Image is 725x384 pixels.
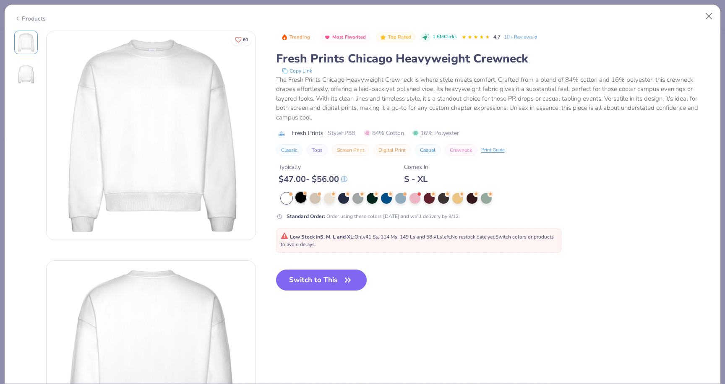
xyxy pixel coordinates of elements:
[373,144,411,156] button: Digital Print
[404,174,428,184] div: S - XL
[320,32,370,43] button: Badge Button
[277,32,315,43] button: Badge Button
[415,144,441,156] button: Casual
[276,51,711,67] div: Fresh Prints Chicago Heavyweight Crewneck
[16,32,36,52] img: Front
[404,163,428,171] div: Comes In
[364,129,404,138] span: 84% Cotton
[504,33,539,41] a: 10+ Reviews
[412,129,459,138] span: 16% Polyester
[279,174,347,184] div: $ 47.00 - $ 56.00
[324,34,331,41] img: Most Favorited sort
[16,64,36,84] img: Back
[307,144,328,156] button: Tops
[493,34,501,40] span: 4.7
[701,8,717,24] button: Close
[279,67,315,75] button: copy to clipboard
[433,34,456,41] span: 1.6M Clicks
[281,34,288,41] img: Trending sort
[243,38,248,42] span: 60
[328,129,355,138] span: Style FP88
[281,234,554,248] span: Only 41 Ss, 114 Ms, 149 Ls and 58 XLs left. Switch colors or products to avoid delays.
[451,234,496,240] span: No restock date yet.
[332,35,366,39] span: Most Favorited
[388,35,412,39] span: Top Rated
[376,32,416,43] button: Badge Button
[287,213,325,220] strong: Standard Order :
[289,35,310,39] span: Trending
[462,31,490,44] div: 4.7 Stars
[292,129,323,138] span: Fresh Prints
[290,234,355,240] strong: Low Stock in S, M, L and XL :
[287,213,460,220] div: Order using these colors [DATE] and we’ll delivery by 9/12.
[279,163,347,171] div: Typically
[14,14,46,23] div: Products
[445,144,477,156] button: Crewneck
[47,31,256,240] img: Front
[481,147,505,154] div: Print Guide
[231,34,252,46] button: Like
[380,34,386,41] img: Top Rated sort
[276,270,367,291] button: Switch to This
[276,144,303,156] button: Classic
[276,75,711,122] div: The Fresh Prints Chicago Heavyweight Crewneck is where style meets comfort. Crafted from a blend ...
[332,144,369,156] button: Screen Print
[276,130,287,137] img: brand logo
